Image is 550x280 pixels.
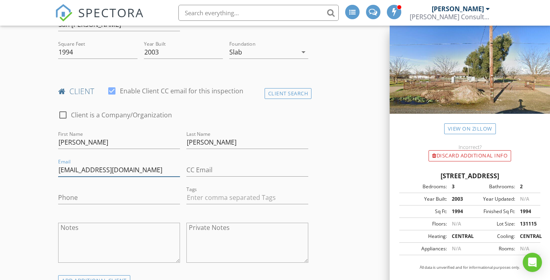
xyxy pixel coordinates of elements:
[299,47,308,57] i: arrow_drop_down
[402,245,447,252] div: Appliances:
[390,18,550,133] img: streetview
[515,220,538,228] div: 131115
[120,87,243,95] label: Enable Client CC email for this inspection
[402,195,447,203] div: Year Built:
[402,233,447,240] div: Heating:
[523,253,542,272] div: Open Intercom Messenger
[444,123,496,134] a: View on Zillow
[447,233,470,240] div: CENTRAL
[432,5,484,13] div: [PERSON_NAME]
[399,171,540,181] div: [STREET_ADDRESS]
[429,150,511,161] div: Discard Additional info
[470,233,515,240] div: Cooling:
[55,4,73,22] img: The Best Home Inspection Software - Spectora
[402,208,447,215] div: Sq Ft:
[410,13,490,21] div: Schaefer Consulting and Inspection Services
[71,111,172,119] label: Client is a Company/Organization
[399,265,540,270] p: All data is unverified and for informational purposes only.
[470,220,515,228] div: Lot Size:
[452,245,461,252] span: N/A
[470,245,515,252] div: Rooms:
[402,220,447,228] div: Floors:
[447,183,470,190] div: 3
[178,5,339,21] input: Search everything...
[402,183,447,190] div: Bedrooms:
[515,208,538,215] div: 1994
[520,245,529,252] span: N/A
[390,144,550,150] div: Incorrect?
[452,220,461,227] span: N/A
[447,195,470,203] div: 2003
[58,86,308,97] h4: client
[229,48,242,56] div: Slab
[78,4,144,21] span: SPECTORA
[447,208,470,215] div: 1994
[515,233,538,240] div: CENTRAL
[520,195,529,202] span: N/A
[470,195,515,203] div: Year Updated:
[515,183,538,190] div: 2
[55,11,144,28] a: SPECTORA
[470,183,515,190] div: Bathrooms:
[470,208,515,215] div: Finished Sq Ft:
[265,88,312,99] div: Client Search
